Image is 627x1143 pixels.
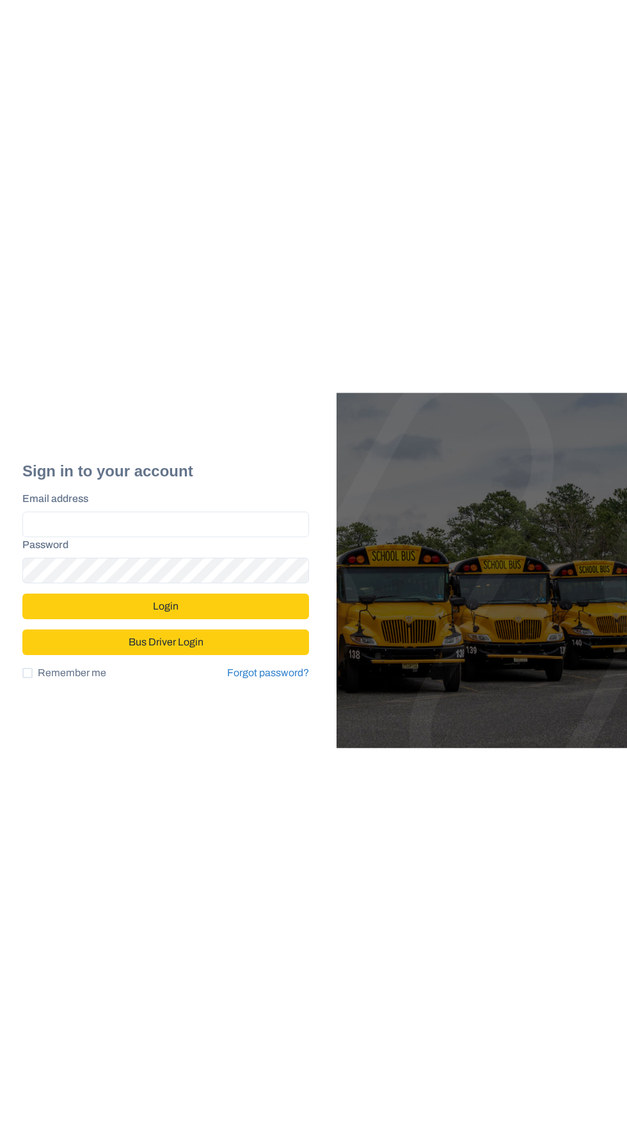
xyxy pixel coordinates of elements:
span: Remember me [38,665,106,681]
img: Login Image [337,393,627,751]
button: Login [22,594,309,619]
h2: Sign in to your account [22,462,309,481]
a: Bus Driver Login [22,631,309,642]
a: Forgot password? [227,667,309,678]
label: Password [22,537,301,553]
a: Forgot password? [227,665,309,681]
button: Bus Driver Login [22,629,309,655]
label: Email address [22,491,301,507]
